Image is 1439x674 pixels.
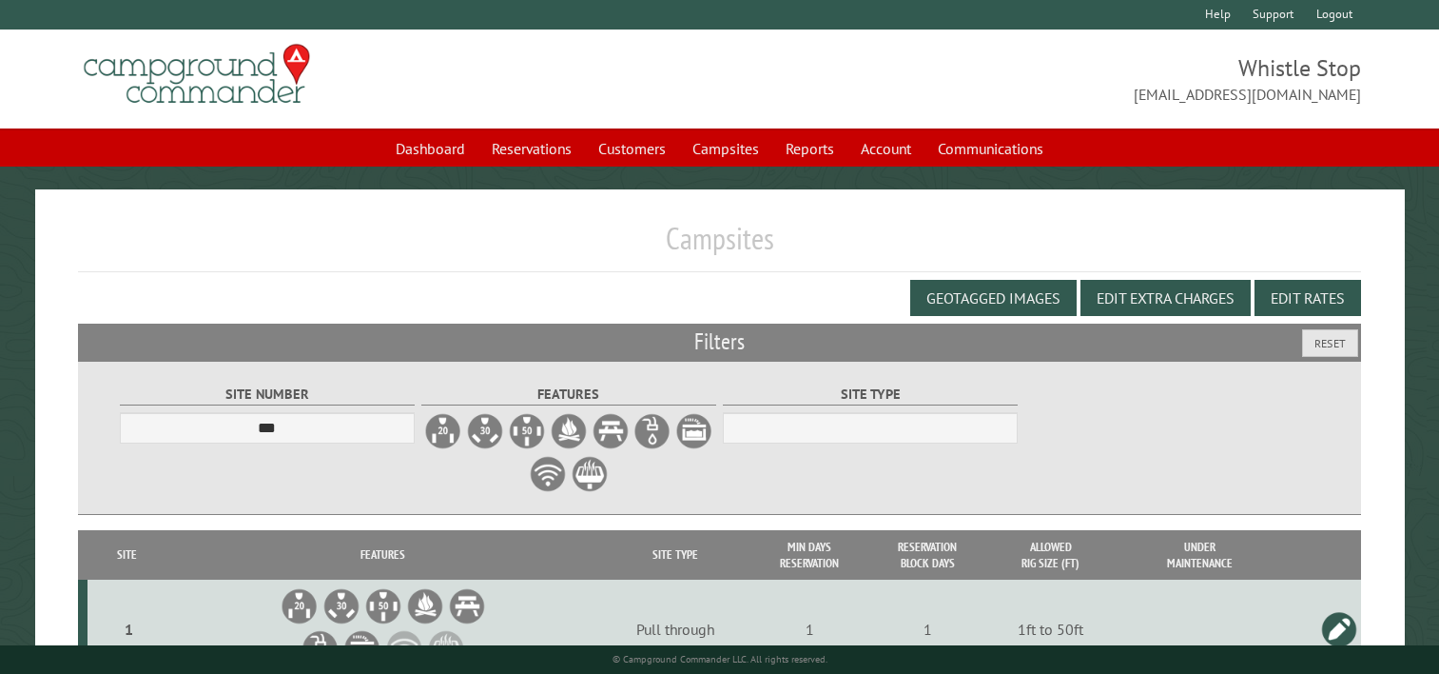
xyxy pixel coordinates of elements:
[466,412,504,450] label: 30A Electrical Hookup
[601,530,751,580] th: Site Type
[421,384,717,406] label: Features
[723,384,1019,406] label: Site Type
[427,629,465,667] li: Grill
[78,220,1361,272] h1: Campsites
[385,629,423,667] li: WiFi Service
[406,587,444,625] li: Firepit
[592,412,630,450] label: Picnic Table
[774,130,846,167] a: Reports
[750,530,868,580] th: Min Days Reservation
[1080,280,1251,316] button: Edit Extra Charges
[281,587,319,625] li: 20A Electrical Hookup
[868,530,986,580] th: Reservation Block Days
[613,653,827,665] small: © Campground Commander LLC. All rights reserved.
[322,587,360,625] li: 30A Electrical Hookup
[926,130,1055,167] a: Communications
[95,620,163,639] div: 1
[1254,280,1361,316] button: Edit Rates
[301,629,340,667] li: Water Hookup
[633,412,671,450] label: Water Hookup
[1302,329,1358,357] button: Reset
[343,629,381,667] li: Sewer Hookup
[849,130,923,167] a: Account
[120,384,416,406] label: Site Number
[480,130,583,167] a: Reservations
[508,412,546,450] label: 50A Electrical Hookup
[424,412,462,450] label: 20A Electrical Hookup
[364,587,402,625] li: 50A Electrical Hookup
[872,620,984,639] div: 1
[78,324,1361,360] h2: Filters
[550,412,588,450] label: Firepit
[88,530,165,580] th: Site
[720,52,1362,106] span: Whistle Stop [EMAIL_ADDRESS][DOMAIN_NAME]
[681,130,770,167] a: Campsites
[1115,530,1285,580] th: Under Maintenance
[990,620,1112,639] div: 1ft to 50ft
[384,130,476,167] a: Dashboard
[529,455,567,493] label: WiFi Service
[587,130,677,167] a: Customers
[448,587,486,625] li: Picnic Table
[571,455,609,493] label: Grill
[78,37,316,111] img: Campground Commander
[675,412,713,450] label: Sewer Hookup
[910,280,1077,316] button: Geotagged Images
[1320,610,1358,648] a: Edit this campsite
[987,530,1115,580] th: Allowed Rig Size (ft)
[604,620,748,639] div: Pull through
[753,620,865,639] div: 1
[165,530,600,580] th: Features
